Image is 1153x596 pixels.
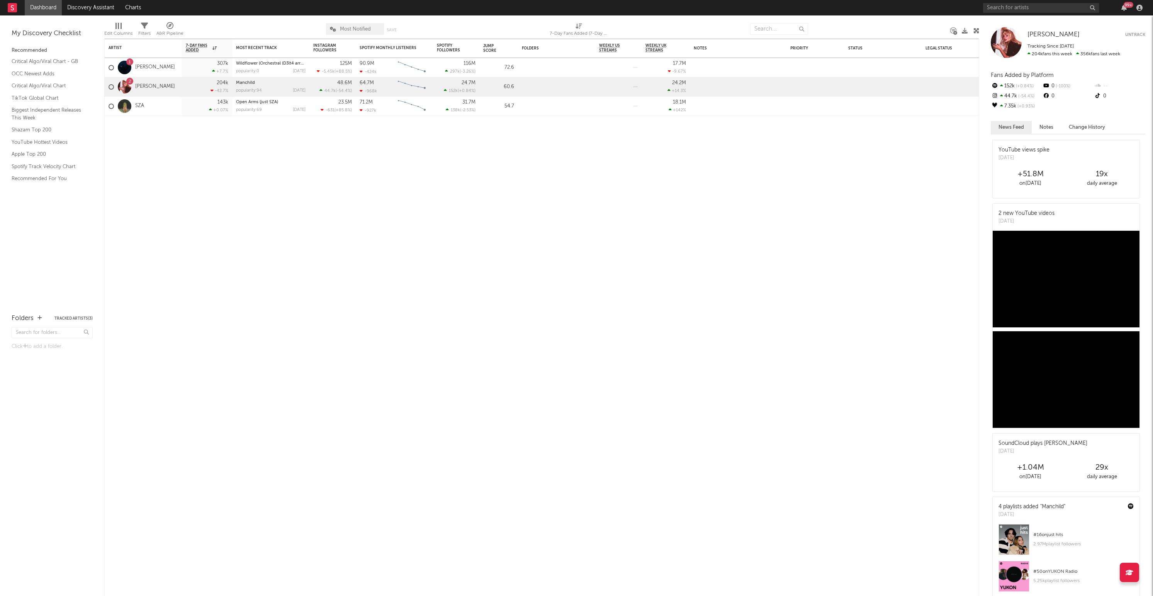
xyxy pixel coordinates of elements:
[12,106,85,122] a: Biggest Independent Releases This Week
[672,80,686,85] div: 24.2M
[338,100,352,105] div: 23.5M
[446,107,475,112] div: ( )
[1017,94,1034,99] span: -54.4 %
[450,70,460,74] span: 297k
[109,46,166,50] div: Artist
[694,46,771,51] div: Notes
[750,23,808,35] input: Search...
[459,89,474,93] span: +0.84 %
[1033,567,1134,576] div: # 50 on YUKON Radio
[991,121,1032,134] button: News Feed
[998,439,1087,448] div: SoundCloud plays [PERSON_NAME]
[217,61,228,66] div: 307k
[998,154,1049,162] div: [DATE]
[995,179,1066,188] div: on [DATE]
[394,58,429,77] svg: Chart title
[483,44,503,53] div: Jump Score
[1066,463,1138,472] div: 29 x
[236,61,306,66] div: Wildflower (Orchestral (D3lt4 arrang.)
[599,43,626,53] span: Weekly US Streams
[998,146,1049,154] div: YouTube views spike
[451,108,460,112] span: 138k
[998,209,1055,218] div: 2 new YouTube videos
[998,448,1087,455] div: [DATE]
[991,72,1054,78] span: Fans Added by Platform
[138,19,151,42] div: Filters
[12,46,93,55] div: Recommended
[360,100,373,105] div: 71.2M
[394,97,429,116] svg: Chart title
[437,43,464,53] div: Spotify Followers
[995,463,1066,472] div: +1.04M
[1027,31,1080,39] a: [PERSON_NAME]
[461,70,474,74] span: -3.26 %
[12,70,85,78] a: OCC Newest Adds
[12,327,93,338] input: Search for folders...
[360,89,377,94] div: -968k
[313,43,340,53] div: Instagram Followers
[1040,504,1065,509] a: "Manchild"
[336,108,351,112] span: +85.8 %
[12,82,85,90] a: Critical Algo/Viral Chart
[360,61,374,66] div: 90.9M
[236,46,294,50] div: Most Recent Track
[293,69,306,73] div: [DATE]
[673,61,686,66] div: 17.7M
[360,69,377,74] div: -424k
[138,29,151,38] div: Filters
[211,88,228,93] div: -42.7 %
[104,29,132,38] div: Edit Columns
[135,64,175,71] a: [PERSON_NAME]
[217,80,228,85] div: 204k
[550,29,608,38] div: 7-Day Fans Added (7-Day Fans Added)
[995,472,1066,482] div: on [DATE]
[993,524,1139,561] a: #16onjust hits2.97Mplaylist followers
[236,108,262,112] div: popularity: 69
[135,83,175,90] a: [PERSON_NAME]
[156,29,183,38] div: A&R Pipeline
[387,28,397,32] button: Save
[1094,81,1145,91] div: --
[483,102,514,111] div: 54.7
[483,63,514,72] div: 72.6
[340,27,371,32] span: Most Notified
[483,82,514,92] div: 60.6
[321,107,352,112] div: ( )
[983,3,1099,13] input: Search for artists
[461,108,474,112] span: -2.53 %
[1015,84,1034,89] span: +0.84 %
[1066,170,1138,179] div: 19 x
[1094,91,1145,101] div: 0
[12,314,34,323] div: Folders
[135,103,144,109] a: SZA
[1027,31,1080,38] span: [PERSON_NAME]
[212,69,228,74] div: +7.7 %
[995,170,1066,179] div: +51.8M
[12,126,85,134] a: Shazam Top 200
[236,61,311,66] a: Wildflower (Orchestral (D3lt4 arrang.)
[1027,52,1072,56] span: 204k fans this week
[322,70,335,74] span: -5.45k
[1061,121,1113,134] button: Change History
[462,80,475,85] div: 24.7M
[1027,44,1074,49] span: Tracking Since: [DATE]
[991,101,1042,111] div: 7.35k
[991,81,1042,91] div: 152k
[1125,31,1145,39] button: Untrack
[1033,530,1134,540] div: # 16 on just hits
[12,174,85,183] a: Recommended For You
[319,88,352,93] div: ( )
[209,107,228,112] div: +0.07 %
[337,80,352,85] div: 48.6M
[645,43,674,53] span: Weekly UK Streams
[444,88,475,93] div: ( )
[360,108,376,113] div: -927k
[236,81,306,85] div: Manchild
[12,342,93,351] div: Click to add a folder.
[1055,84,1070,89] span: -100 %
[317,69,352,74] div: ( )
[324,89,336,93] span: 44.7k
[236,100,278,104] a: Open Arms (just SZA)
[236,89,262,93] div: popularity: 94
[336,70,351,74] span: +88.5 %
